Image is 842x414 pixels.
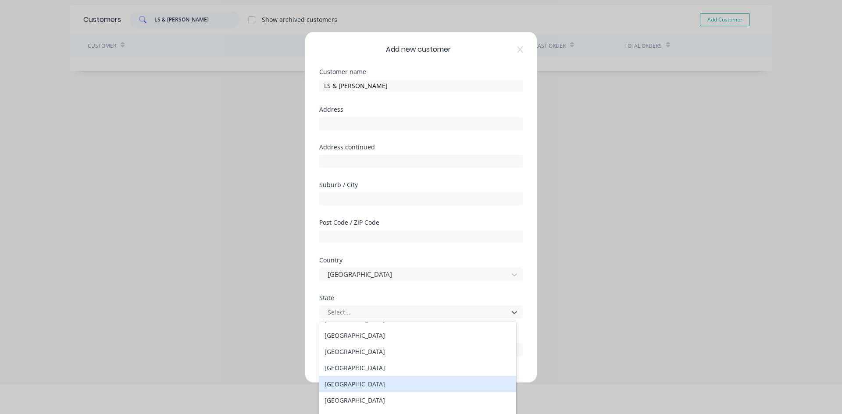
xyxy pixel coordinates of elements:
div: Suburb / City [319,182,523,188]
div: [GEOGRAPHIC_DATA] [319,327,516,343]
div: [GEOGRAPHIC_DATA] [319,360,516,376]
span: Add new customer [386,44,451,55]
div: [GEOGRAPHIC_DATA] [319,392,516,408]
div: Address [319,106,523,113]
div: [GEOGRAPHIC_DATA] [319,343,516,360]
div: [GEOGRAPHIC_DATA] [319,376,516,392]
div: Address continued [319,144,523,150]
div: Post Code / ZIP Code [319,219,523,226]
div: Country [319,257,523,263]
div: State [319,295,523,301]
div: Customer name [319,69,523,75]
